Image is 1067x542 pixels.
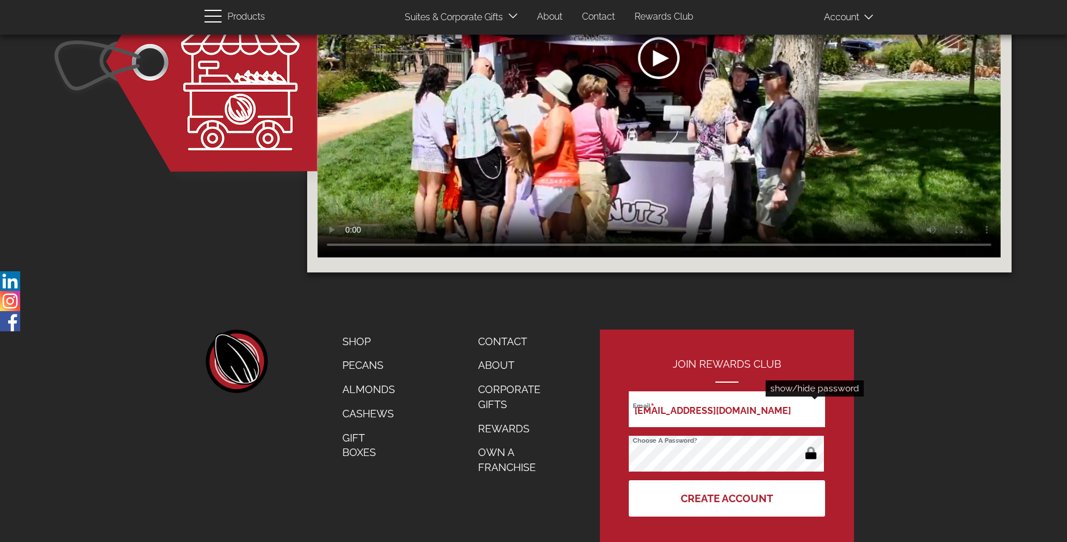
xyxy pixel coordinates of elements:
[334,330,404,354] a: Shop
[204,330,268,393] a: home
[629,358,825,383] h2: Join Rewards Club
[629,391,825,427] input: Email
[469,377,563,416] a: Corporate Gifts
[469,440,563,479] a: Own a Franchise
[469,417,563,441] a: Rewards
[469,353,563,377] a: About
[227,9,265,25] span: Products
[629,480,825,517] button: Create Account
[469,330,563,354] a: Contact
[626,6,702,28] a: Rewards Club
[334,402,404,426] a: Cashews
[528,6,571,28] a: About
[334,426,404,465] a: Gift Boxes
[334,353,404,377] a: Pecans
[766,380,864,397] div: show/hide password
[396,6,506,29] a: Suites & Corporate Gifts
[334,377,404,402] a: Almonds
[573,6,624,28] a: Contact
